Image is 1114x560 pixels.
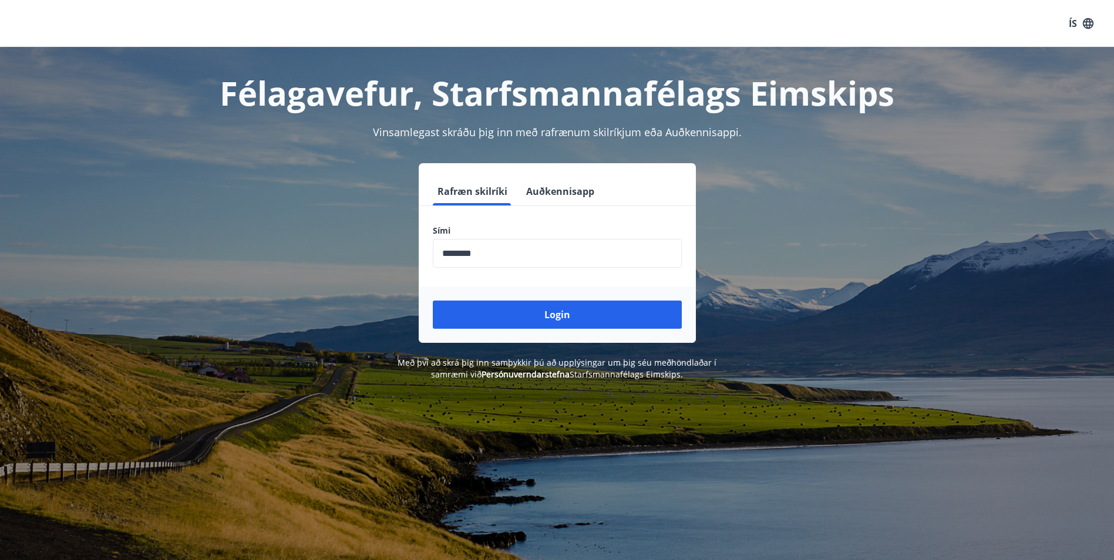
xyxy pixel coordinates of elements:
[373,125,742,139] span: Vinsamlegast skráðu þig inn með rafrænum skilríkjum eða Auðkennisappi.
[433,177,512,205] button: Rafræn skilríki
[149,70,966,115] h1: Félagavefur, Starfsmannafélags Eimskips
[433,301,682,329] button: Login
[482,369,570,380] a: Persónuverndarstefna
[398,357,716,380] span: Með því að skrá þig inn samþykkir þú að upplýsingar um þig séu meðhöndlaðar í samræmi við Starfsm...
[1062,13,1100,34] button: ÍS
[433,225,682,237] label: Sími
[521,177,599,205] button: Auðkennisapp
